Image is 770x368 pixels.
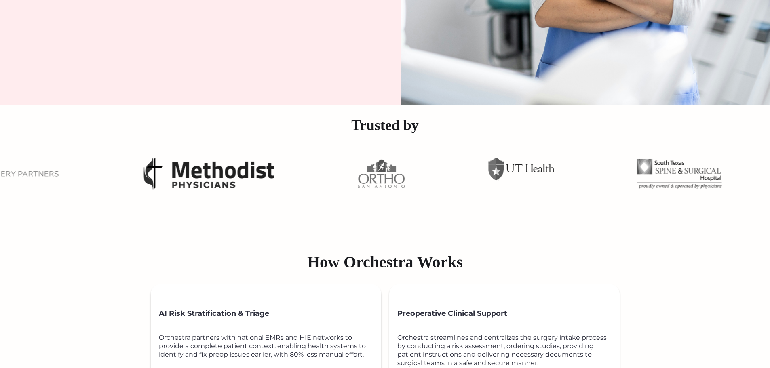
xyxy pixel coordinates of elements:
[159,304,381,323] h3: AI Risk Stratification & Triage
[397,304,620,323] h3: Preoperative Clinical Support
